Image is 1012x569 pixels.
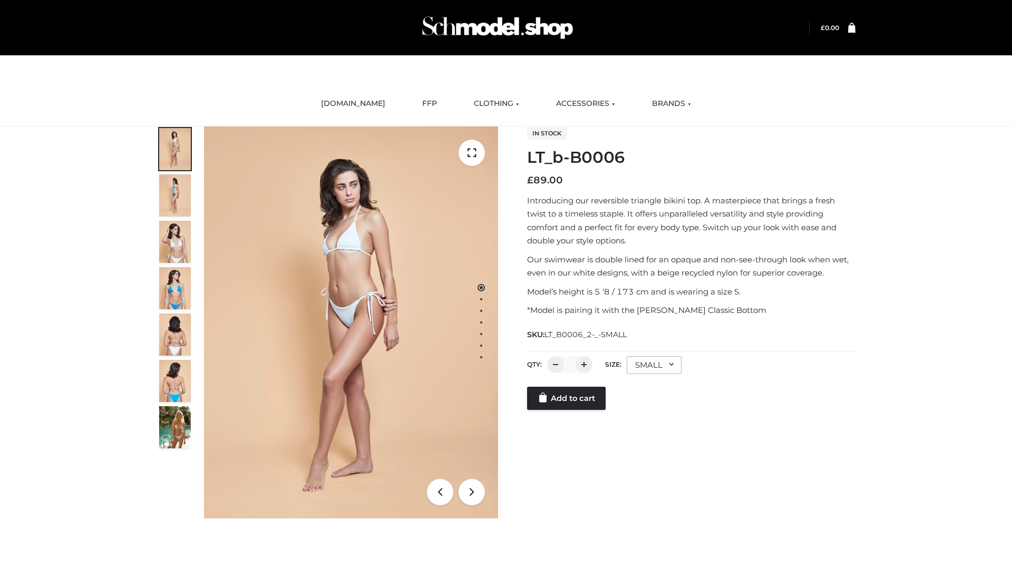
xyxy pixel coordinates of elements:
a: [DOMAIN_NAME] [313,92,393,115]
a: CLOTHING [466,92,527,115]
img: Arieltop_CloudNine_AzureSky2.jpg [159,406,191,448]
img: ArielClassicBikiniTop_CloudNine_AzureSky_OW114ECO_1-scaled.jpg [159,128,191,170]
img: ArielClassicBikiniTop_CloudNine_AzureSky_OW114ECO_2-scaled.jpg [159,174,191,217]
label: QTY: [527,360,542,368]
a: ACCESSORIES [548,92,623,115]
p: Introducing our reversible triangle bikini top. A masterpiece that brings a fresh twist to a time... [527,194,855,248]
span: £ [527,174,533,186]
span: LT_B0006_2-_-SMALL [544,330,627,339]
a: FFP [414,92,445,115]
a: Add to cart [527,387,606,410]
bdi: 0.00 [821,24,839,32]
h1: LT_b-B0006 [527,148,855,167]
img: ArielClassicBikiniTop_CloudNine_AzureSky_OW114ECO_8-scaled.jpg [159,360,191,402]
span: In stock [527,127,567,140]
a: £0.00 [821,24,839,32]
img: ArielClassicBikiniTop_CloudNine_AzureSky_OW114ECO_7-scaled.jpg [159,313,191,356]
bdi: 89.00 [527,174,563,186]
div: SMALL [627,356,682,374]
p: *Model is pairing it with the [PERSON_NAME] Classic Bottom [527,303,855,317]
p: Model’s height is 5 ‘8 / 173 cm and is wearing a size S. [527,285,855,299]
img: ArielClassicBikiniTop_CloudNine_AzureSky_OW114ECO_1 [204,126,498,518]
a: BRANDS [644,92,699,115]
label: Size: [605,360,621,368]
p: Our swimwear is double lined for an opaque and non-see-through look when wet, even in our white d... [527,253,855,280]
img: ArielClassicBikiniTop_CloudNine_AzureSky_OW114ECO_3-scaled.jpg [159,221,191,263]
span: SKU: [527,328,628,341]
img: Schmodel Admin 964 [419,7,577,48]
img: ArielClassicBikiniTop_CloudNine_AzureSky_OW114ECO_4-scaled.jpg [159,267,191,309]
span: £ [821,24,825,32]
